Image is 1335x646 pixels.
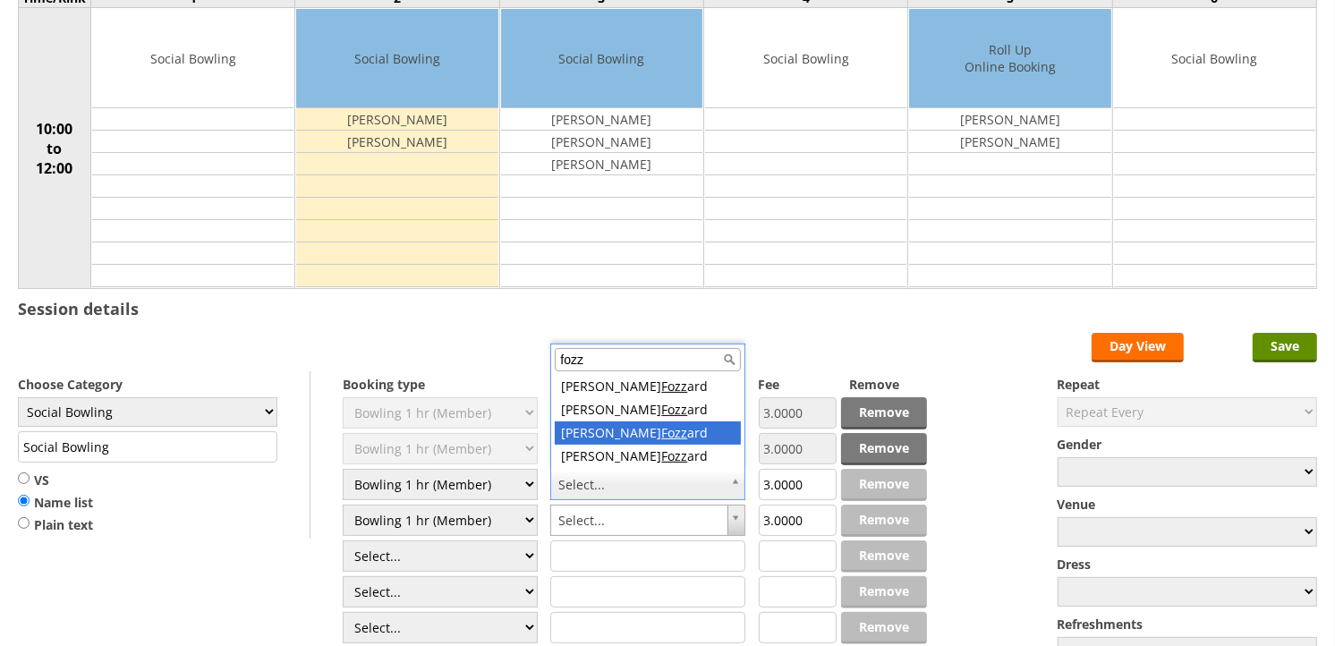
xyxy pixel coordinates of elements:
[555,398,741,421] div: [PERSON_NAME] ard
[661,401,687,418] span: Fozz
[555,445,741,468] div: [PERSON_NAME] ard
[661,447,687,464] span: Fozz
[555,421,741,445] div: [PERSON_NAME] ard
[661,424,687,441] span: Fozz
[661,378,687,395] span: Fozz
[555,375,741,398] div: [PERSON_NAME] ard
